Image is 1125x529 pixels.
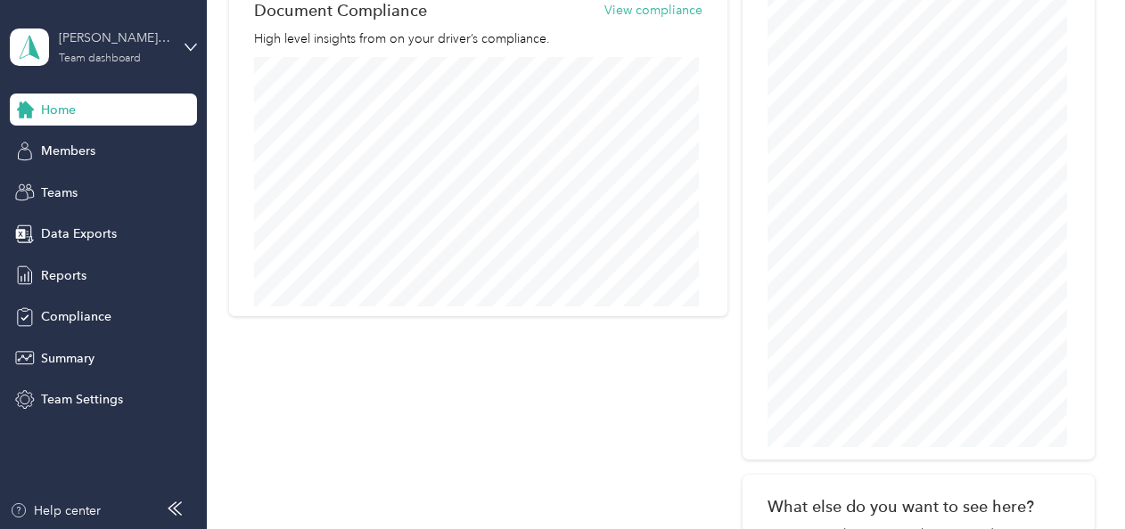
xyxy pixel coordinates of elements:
div: What else do you want to see here? [768,497,1069,516]
iframe: Everlance-gr Chat Button Frame [1025,429,1125,529]
h2: Document Compliance [254,1,427,20]
p: High level insights from on your driver’s compliance. [254,29,702,48]
span: Compliance [41,307,111,326]
span: Data Exports [41,224,117,243]
span: Team Settings [41,390,123,409]
span: Reports [41,266,86,285]
div: Team dashboard [59,53,141,64]
button: View compliance [604,1,702,20]
span: Members [41,142,95,160]
button: Help center [10,501,101,520]
span: Summary [41,349,94,368]
div: [PERSON_NAME] team [59,28,170,47]
span: Teams [41,183,78,202]
span: Home [41,101,76,119]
